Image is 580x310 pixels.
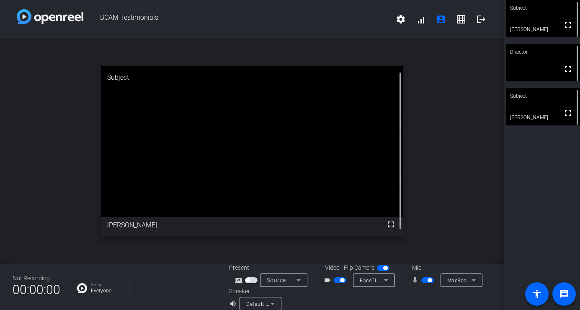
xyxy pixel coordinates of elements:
mat-icon: logout [476,14,486,24]
span: 00:00:00 [13,279,60,300]
mat-icon: volume_up [229,299,239,309]
span: Flip Camera [344,263,375,272]
mat-icon: account_box [436,14,446,24]
mat-icon: fullscreen [563,64,573,74]
span: Default - MacBook Air Speakers (Built-in) [246,300,345,307]
span: FaceTime HD Camera (1C1C:B782) [360,277,446,284]
mat-icon: screen_share_outline [235,275,245,285]
mat-icon: fullscreen [386,219,396,229]
span: BCAM Testimonials [83,9,391,29]
div: Not Recording [13,274,60,283]
div: Subject [506,88,580,104]
mat-icon: grid_on [456,14,466,24]
p: Everyone [91,288,125,293]
span: Video [325,263,340,272]
mat-icon: accessibility [532,289,542,299]
mat-icon: fullscreen [563,20,573,30]
mat-icon: mic_none [411,275,421,285]
div: Present [229,263,313,272]
mat-icon: settings [396,14,406,24]
span: MacBook Air Microphone (Built-in) [447,277,531,284]
div: Subject [101,66,403,89]
img: white-gradient.svg [17,9,83,24]
div: Mic [404,263,487,272]
img: Chat Icon [77,283,87,293]
div: Director [506,44,580,60]
mat-icon: message [559,289,569,299]
button: signal_cellular_alt [411,9,431,29]
mat-icon: fullscreen [563,108,573,118]
div: Speaker [229,287,279,296]
mat-icon: videocam_outline [324,275,334,285]
span: Source [267,277,286,284]
p: Group [91,283,125,287]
